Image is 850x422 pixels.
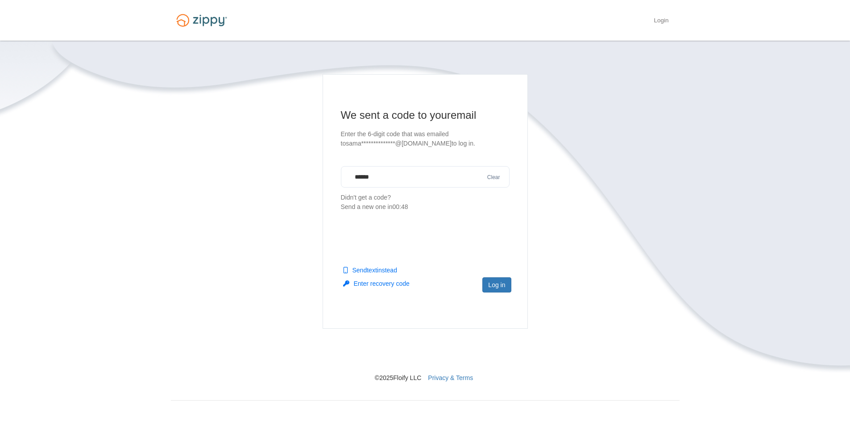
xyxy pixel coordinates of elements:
button: Sendtextinstead [343,266,397,275]
h1: We sent a code to your email [341,108,510,122]
div: Send a new one in 00:48 [341,202,510,212]
p: Enter the 6-digit code that was emailed to sama**************@[DOMAIN_NAME] to log in. [341,130,510,148]
p: Didn't get a code? [341,193,510,212]
button: Enter recovery code [343,279,410,288]
nav: © 2025 Floify LLC [171,329,680,382]
img: Logo [171,10,232,31]
a: Login [654,17,668,26]
button: Log in [482,277,511,292]
button: Clear [485,173,503,182]
a: Privacy & Terms [428,374,473,381]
